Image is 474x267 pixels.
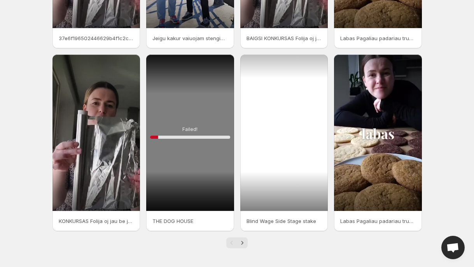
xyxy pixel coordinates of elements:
p: THE DOG HOUSE [152,217,228,225]
nav: Pagination [226,237,248,248]
button: Next [237,237,248,248]
p: 37e6f196502446629b4f1c2cf3a5a0ffHD-1080p-25Mbps-56898362 [59,34,134,42]
div: Open chat [441,236,465,259]
p: Labas Pagaliau padariau trump pristatym K a ia su tais sausainiais sugalvojau Keliaujam kartu per... [340,217,416,225]
p: Jeigu kakur vaiuojam stengiuosi susukti video kuriuo po to pasidaliname su mamomis moiutms ir pan... [152,34,228,42]
p: Blind Wage Side Stage stake [247,217,322,225]
p: Failed! [182,126,198,133]
p: Labas Pagaliau padariau trump pristatym K a ia su tais sausainiais sugalvojau Keliaujam kartu per... [340,34,416,42]
p: KONKURSAS Folija oj jau be jos nebesivaizduoju savo virtuvs ypa kai pradjau kepti daug desert ne ... [59,217,134,225]
p: BAIGSI KONKURSAS Folija oj jau be jos nebesivaizduoju savo virtuvs ypa kai pradjau kepti daug des... [247,34,322,42]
